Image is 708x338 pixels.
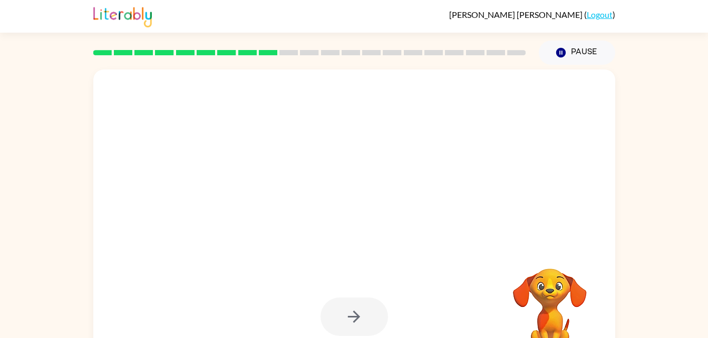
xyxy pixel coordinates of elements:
[93,4,152,27] img: Literably
[539,41,615,65] button: Pause
[587,9,613,19] a: Logout
[449,9,615,19] div: ( )
[449,9,584,19] span: [PERSON_NAME] [PERSON_NAME]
